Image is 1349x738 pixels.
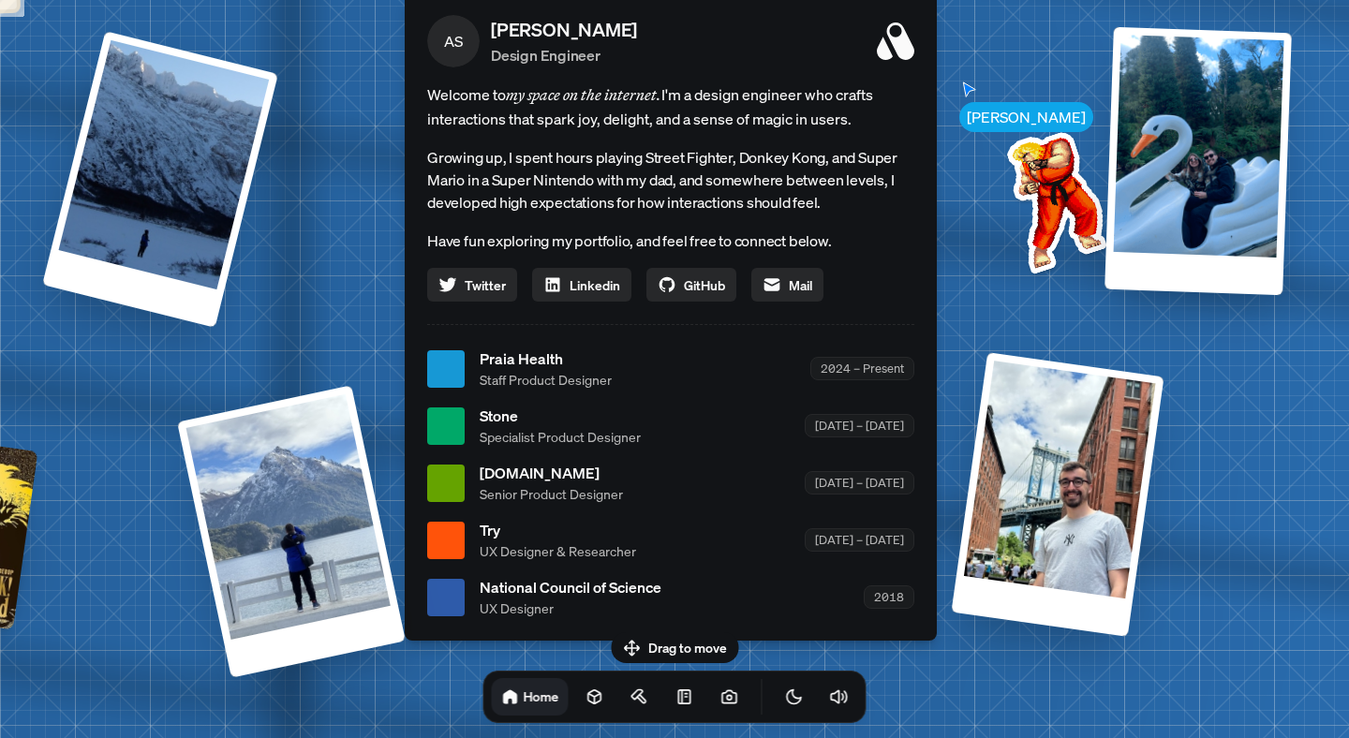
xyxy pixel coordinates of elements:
span: GitHub [684,275,725,295]
span: UX Designer [480,598,661,618]
button: Toggle Audio [821,678,858,716]
span: [DOMAIN_NAME] [480,462,623,484]
span: Praia Health [480,347,612,370]
img: Profile example [958,104,1148,293]
span: Mail [789,275,812,295]
a: Home [492,678,569,716]
span: Stone [480,405,641,427]
em: my space on the internet. [506,85,661,104]
span: Welcome to I'm a design engineer who crafts interactions that spark joy, delight, and a sense of ... [427,82,914,131]
a: Mail [751,268,823,302]
a: GitHub [646,268,736,302]
a: Linkedin [532,268,631,302]
p: Design Engineer [491,44,637,66]
div: [DATE] – [DATE] [805,528,914,552]
p: Growing up, I spent hours playing Street Fighter, Donkey Kong, and Super Mario in a Super Nintend... [427,146,914,214]
span: AS [427,15,480,67]
div: 2024 – Present [810,357,914,380]
h1: Home [524,687,559,705]
span: Specialist Product Designer [480,427,641,447]
a: Twitter [427,268,517,302]
div: [DATE] – [DATE] [805,414,914,437]
span: Senior Product Designer [480,484,623,504]
p: [PERSON_NAME] [491,16,637,44]
span: Linkedin [570,275,620,295]
span: UX Designer & Researcher [480,541,636,561]
button: Toggle Theme [776,678,813,716]
span: Twitter [465,275,506,295]
div: 2018 [864,585,914,609]
span: National Council of Science [480,576,661,598]
p: Have fun exploring my portfolio, and feel free to connect below. [427,229,914,253]
span: Try [480,519,636,541]
div: [DATE] – [DATE] [805,471,914,494]
span: Staff Product Designer [480,370,612,390]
